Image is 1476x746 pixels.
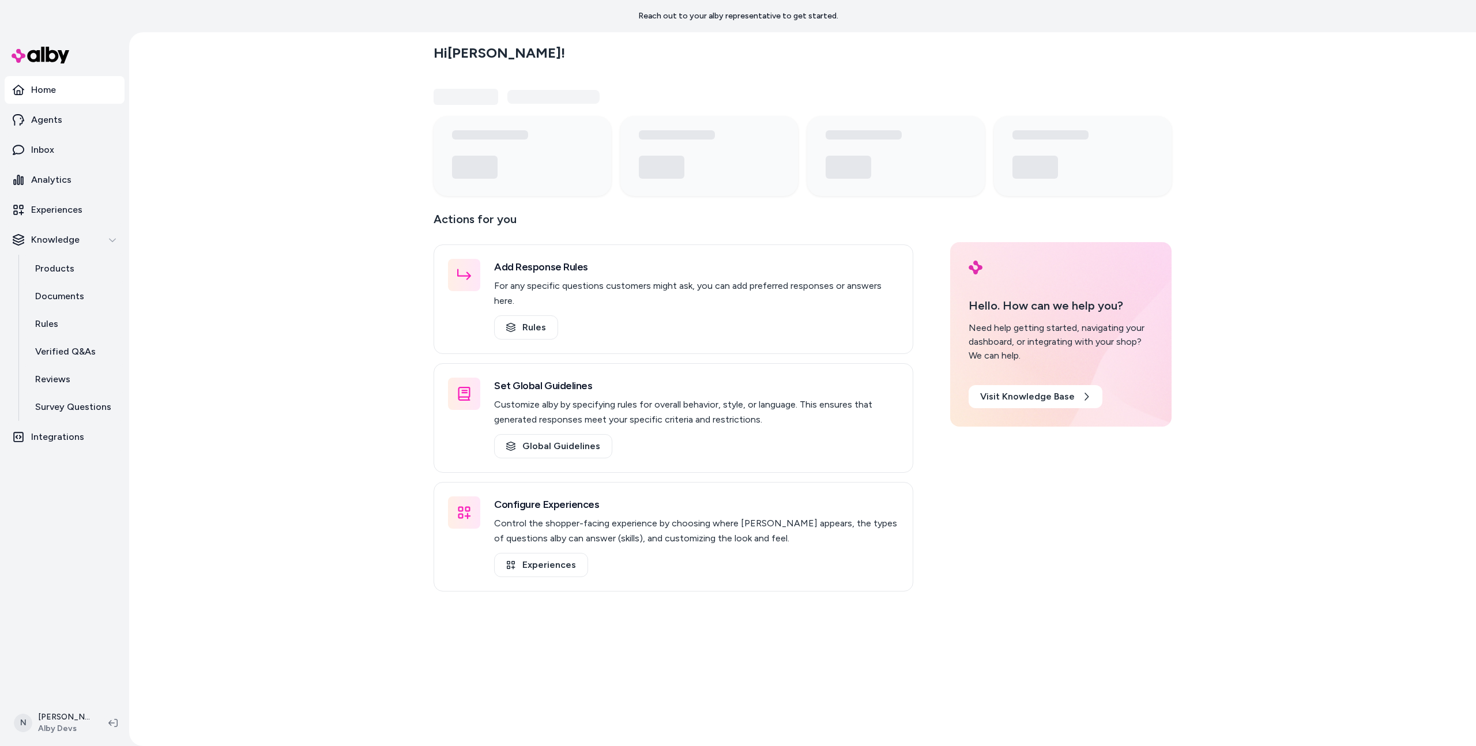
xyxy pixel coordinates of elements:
a: Products [24,255,125,282]
h3: Add Response Rules [494,259,899,275]
p: Integrations [31,430,84,444]
a: Rules [494,315,558,340]
button: Knowledge [5,226,125,254]
a: Agents [5,106,125,134]
div: Need help getting started, navigating your dashboard, or integrating with your shop? We can help. [969,321,1153,363]
a: Verified Q&As [24,338,125,366]
span: N [14,714,32,732]
p: Inbox [31,143,54,157]
a: Analytics [5,166,125,194]
a: Reviews [24,366,125,393]
h2: Hi [PERSON_NAME] ! [434,44,565,62]
button: N[PERSON_NAME]Alby Devs [7,704,99,741]
p: For any specific questions customers might ask, you can add preferred responses or answers here. [494,278,899,308]
p: [PERSON_NAME] [38,711,90,723]
a: Experiences [494,553,588,577]
img: alby Logo [12,47,69,63]
p: Verified Q&As [35,345,96,359]
a: Survey Questions [24,393,125,421]
p: Actions for you [434,210,913,238]
p: Home [31,83,56,97]
a: Global Guidelines [494,434,612,458]
p: Analytics [31,173,71,187]
p: Reviews [35,372,70,386]
h3: Set Global Guidelines [494,378,899,394]
p: Agents [31,113,62,127]
p: Knowledge [31,233,80,247]
a: Home [5,76,125,104]
p: Products [35,262,74,276]
p: Rules [35,317,58,331]
a: Visit Knowledge Base [969,385,1102,408]
a: Experiences [5,196,125,224]
p: Customize alby by specifying rules for overall behavior, style, or language. This ensures that ge... [494,397,899,427]
a: Rules [24,310,125,338]
img: alby Logo [969,261,982,274]
span: Alby Devs [38,723,90,734]
h3: Configure Experiences [494,496,899,513]
p: Documents [35,289,84,303]
p: Hello. How can we help you? [969,297,1153,314]
p: Reach out to your alby representative to get started. [638,10,838,22]
p: Control the shopper-facing experience by choosing where [PERSON_NAME] appears, the types of quest... [494,516,899,546]
p: Survey Questions [35,400,111,414]
a: Documents [24,282,125,310]
a: Integrations [5,423,125,451]
p: Experiences [31,203,82,217]
a: Inbox [5,136,125,164]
